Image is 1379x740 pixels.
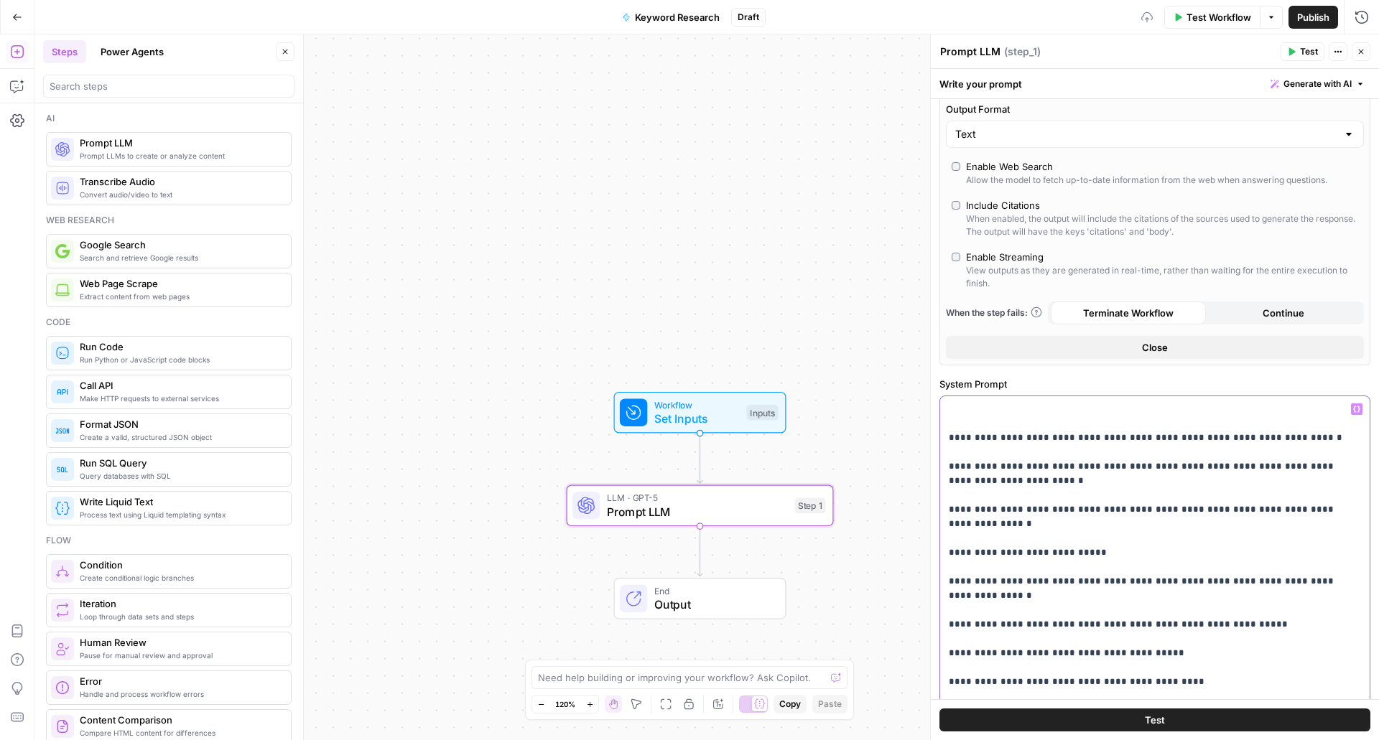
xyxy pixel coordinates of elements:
[80,509,279,520] span: Process text using Liquid templating syntax
[80,276,279,291] span: Web Page Scrape
[955,127,1337,141] input: Text
[80,713,279,727] span: Content Comparison
[80,674,279,688] span: Error
[812,695,848,713] button: Paste
[939,377,1370,391] label: System Prompt
[80,558,279,572] span: Condition
[1300,45,1318,58] span: Test
[952,162,960,171] input: Enable Web SearchAllow the model to fetch up-to-date information from the web when answering ques...
[654,398,740,411] span: Workflow
[1004,45,1041,59] span: ( step_1 )
[795,498,826,514] div: Step 1
[1164,6,1260,29] button: Test Workflow
[80,727,279,739] span: Compare HTML content for differences
[1142,340,1168,355] span: Close
[80,688,279,700] span: Handle and process workflow errors
[931,69,1379,98] div: Write your prompt
[1281,42,1324,61] button: Test
[46,214,292,227] div: Web research
[80,238,279,252] span: Google Search
[746,405,778,421] div: Inputs
[939,708,1370,731] button: Test
[818,698,842,711] span: Paste
[1297,10,1329,24] span: Publish
[774,695,807,713] button: Copy
[80,572,279,584] span: Create conditional logic branches
[80,456,279,470] span: Run SQL Query
[697,526,702,576] g: Edge from step_1 to end
[946,306,1042,319] a: When the step fails:
[92,40,172,63] button: Power Agents
[966,198,1040,212] div: Include Citations
[946,336,1364,359] button: Close
[952,201,960,210] input: Include CitationsWhen enabled, the output will include the citations of the sources used to gener...
[966,264,1358,290] div: View outputs as they are generated in real-time, rather than waiting for the entire execution to ...
[80,431,279,443] span: Create a valid, structured JSON object
[635,10,720,24] span: Keyword Research
[80,393,279,404] span: Make HTTP requests to external services
[46,534,292,547] div: Flow
[697,434,702,484] g: Edge from start to step_1
[80,189,279,200] span: Convert audio/video to text
[654,410,740,427] span: Set Inputs
[80,495,279,509] span: Write Liquid Text
[80,339,279,354] span: Run Code
[966,250,1044,264] div: Enable Streaming
[1145,713,1165,727] span: Test
[738,11,759,24] span: Draft
[80,378,279,393] span: Call API
[567,392,834,434] div: WorkflowSet InputsInputs
[80,470,279,482] span: Query databases with SQL
[80,136,279,150] span: Prompt LLM
[1289,6,1338,29] button: Publish
[80,252,279,263] span: Search and retrieve Google results
[1083,306,1174,320] span: Terminate Workflow
[952,253,960,261] input: Enable StreamingView outputs as they are generated in real-time, rather than waiting for the enti...
[1263,306,1304,320] span: Continue
[966,174,1327,187] div: Allow the model to fetch up-to-date information from the web when answering questions.
[80,596,279,611] span: Iteration
[607,503,788,520] span: Prompt LLM
[966,212,1358,238] div: When enabled, the output will include the citations of the sources used to generate the response....
[80,174,279,189] span: Transcribe Audio
[43,40,86,63] button: Steps
[80,291,279,302] span: Extract content from web pages
[80,635,279,650] span: Human Review
[1265,75,1370,93] button: Generate with AI
[55,719,70,734] img: vrinnnclop0vshvmafd7ip1g7ohf
[966,159,1053,174] div: Enable Web Search
[1283,78,1352,90] span: Generate with AI
[1206,301,1361,324] button: Continue
[940,45,1000,59] textarea: Prompt LLM
[80,150,279,161] span: Prompt LLMs to create or analyze content
[654,584,771,598] span: End
[1187,10,1251,24] span: Test Workflow
[567,485,834,527] div: LLM · GPT-5Prompt LLMStep 1
[50,79,288,93] input: Search steps
[555,698,575,710] span: 120%
[80,417,279,431] span: Format JSON
[80,354,279,365] span: Run Python or JavaScript code blocks
[613,6,728,29] button: Keyword Research
[654,596,771,613] span: Output
[80,611,279,622] span: Loop through data sets and steps
[80,650,279,661] span: Pause for manual review and approval
[567,578,834,619] div: EndOutput
[779,698,801,711] span: Copy
[607,491,788,505] span: LLM · GPT-5
[46,316,292,329] div: Code
[946,102,1364,116] label: Output Format
[46,112,292,125] div: Ai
